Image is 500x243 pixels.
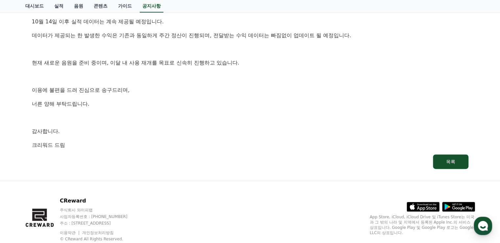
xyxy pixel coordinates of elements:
p: App Store, iCloud, iCloud Drive 및 iTunes Store는 미국과 그 밖의 나라 및 지역에서 등록된 Apple Inc.의 서비스 상표입니다. Goo... [370,214,475,235]
p: 현재 새로운 음원을 준비 중이며, 이달 내 사용 재개를 목표로 신속히 진행하고 있습니다. [32,59,468,67]
a: 설정 [85,188,126,205]
p: CReward [60,197,140,205]
p: 데이터가 제공되는 한 발생한 수익은 기존과 동일하게 주간 정산이 진행되며, 전달받는 수익 데이터는 빠짐없이 업데이트 될 예정입니다. [32,31,468,40]
p: 주소 : [STREET_ADDRESS] [60,221,140,226]
p: 감사합니다. [32,127,468,136]
div: 목록 [446,158,455,165]
p: 이용에 불편을 드려 진심으로 송구드리며, [32,86,468,94]
span: 홈 [21,198,25,203]
p: 너른 양해 부탁드립니다. [32,100,468,108]
p: 사업자등록번호 : [PHONE_NUMBER] [60,214,140,219]
a: 목록 [32,154,468,169]
a: 개인정보처리방침 [82,230,114,235]
a: 홈 [2,188,43,205]
p: 10월 14일 이후 실적 데이터는 계속 제공될 예정입니다. [32,17,468,26]
button: 목록 [433,154,468,169]
p: © CReward All Rights Reserved. [60,236,140,242]
p: 크리워드 드림 [32,141,468,149]
p: 주식회사 와이피랩 [60,207,140,213]
span: 설정 [102,198,109,203]
span: 대화 [60,199,68,204]
a: 대화 [43,188,85,205]
a: 이용약관 [60,230,81,235]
